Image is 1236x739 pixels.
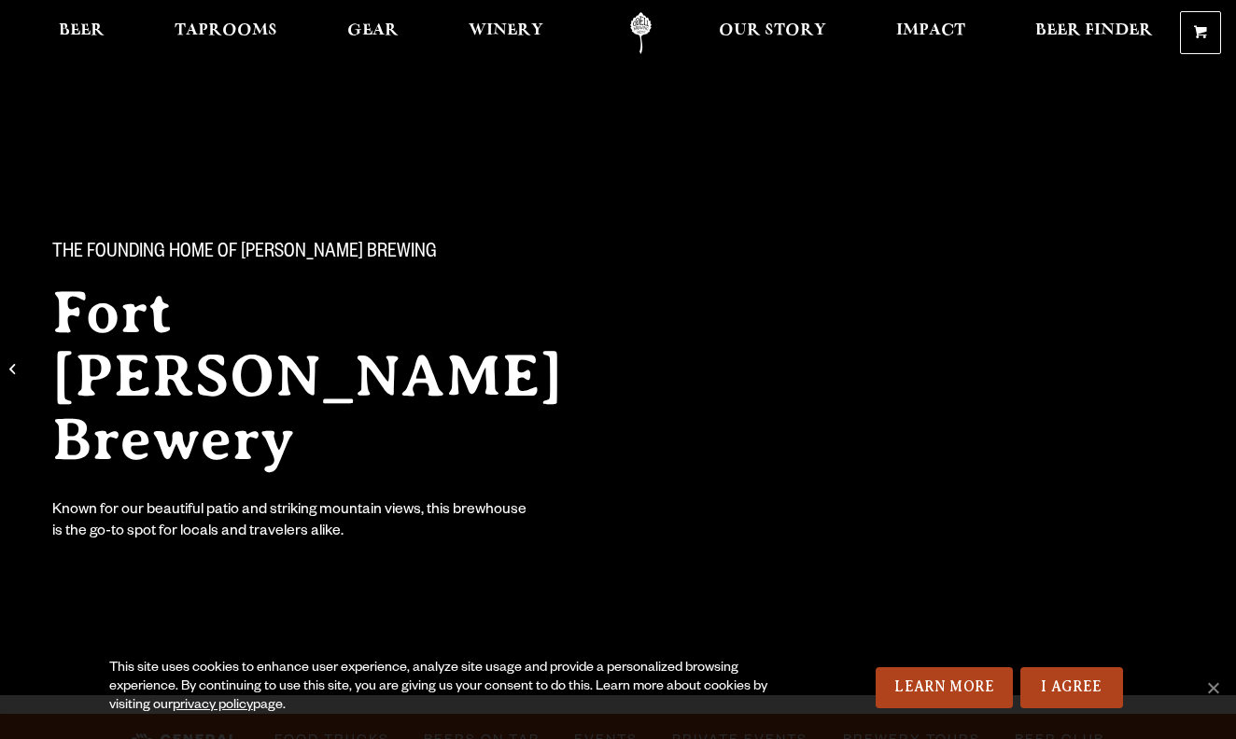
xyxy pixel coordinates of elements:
div: Known for our beautiful patio and striking mountain views, this brewhouse is the go-to spot for l... [52,501,530,544]
span: Impact [896,23,965,38]
span: Our Story [719,23,826,38]
a: privacy policy [173,699,253,714]
span: Gear [347,23,399,38]
span: Beer Finder [1035,23,1153,38]
a: Taprooms [162,12,289,54]
a: Gear [335,12,411,54]
a: Our Story [707,12,838,54]
span: Beer [59,23,105,38]
a: Winery [456,12,555,54]
a: Beer Finder [1023,12,1165,54]
span: Taprooms [175,23,277,38]
a: Beer [47,12,117,54]
a: Odell Home [606,12,676,54]
h2: Fort [PERSON_NAME] Brewery [52,281,635,471]
a: Learn More [876,667,1013,708]
span: Winery [469,23,543,38]
span: No [1203,678,1222,697]
span: The Founding Home of [PERSON_NAME] Brewing [52,242,437,266]
div: This site uses cookies to enhance user experience, analyze site usage and provide a personalized ... [109,660,794,716]
a: Impact [884,12,977,54]
a: I Agree [1020,667,1123,708]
